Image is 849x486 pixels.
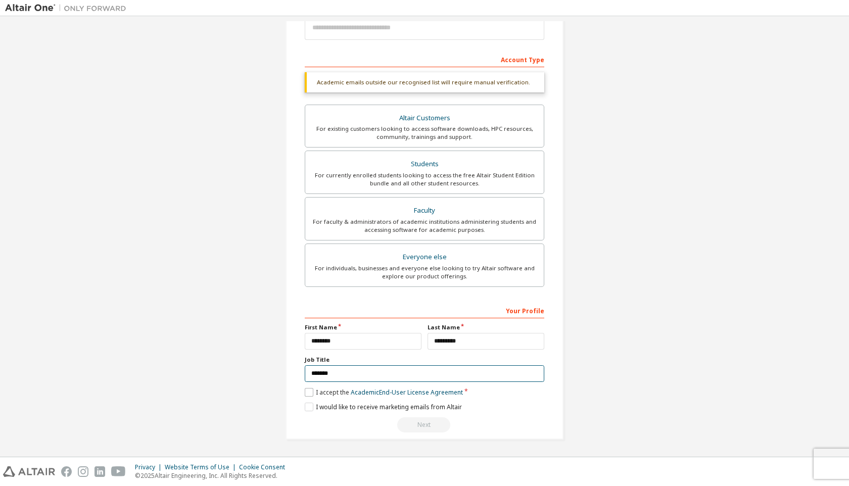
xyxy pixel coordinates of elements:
[5,3,131,13] img: Altair One
[305,388,463,397] label: I accept the
[311,264,538,280] div: For individuals, businesses and everyone else looking to try Altair software and explore our prod...
[305,72,544,92] div: Academic emails outside our recognised list will require manual verification.
[305,51,544,67] div: Account Type
[61,466,72,477] img: facebook.svg
[351,388,463,397] a: Academic End-User License Agreement
[311,125,538,141] div: For existing customers looking to access software downloads, HPC resources, community, trainings ...
[95,466,105,477] img: linkedin.svg
[305,417,544,432] div: Read and acccept EULA to continue
[428,323,544,331] label: Last Name
[3,466,55,477] img: altair_logo.svg
[305,323,421,331] label: First Name
[78,466,88,477] img: instagram.svg
[111,466,126,477] img: youtube.svg
[135,463,165,471] div: Privacy
[305,302,544,318] div: Your Profile
[239,463,291,471] div: Cookie Consent
[311,250,538,264] div: Everyone else
[311,204,538,218] div: Faculty
[311,171,538,187] div: For currently enrolled students looking to access the free Altair Student Edition bundle and all ...
[305,356,544,364] label: Job Title
[311,111,538,125] div: Altair Customers
[311,218,538,234] div: For faculty & administrators of academic institutions administering students and accessing softwa...
[165,463,239,471] div: Website Terms of Use
[135,471,291,480] p: © 2025 Altair Engineering, Inc. All Rights Reserved.
[311,157,538,171] div: Students
[305,403,462,411] label: I would like to receive marketing emails from Altair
